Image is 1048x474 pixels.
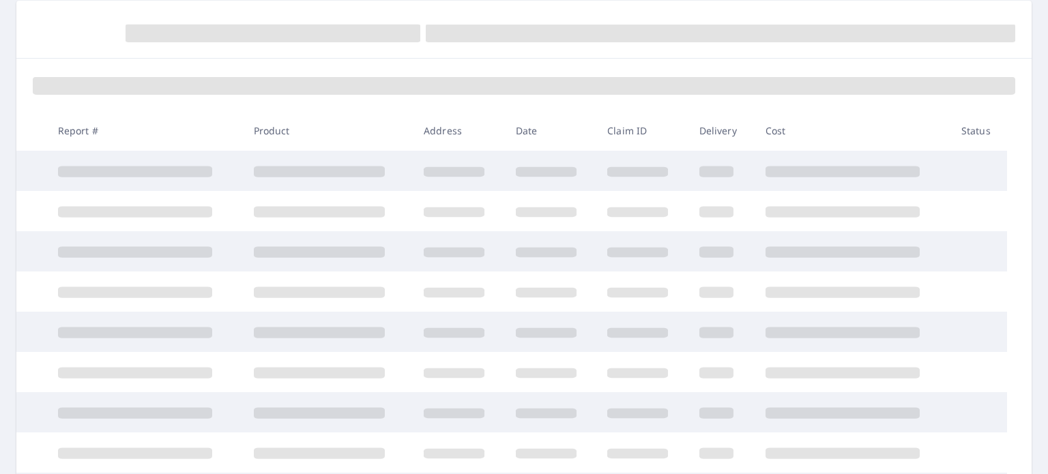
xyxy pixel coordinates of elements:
[413,110,505,151] th: Address
[505,110,597,151] th: Date
[950,110,1007,151] th: Status
[243,110,413,151] th: Product
[755,110,950,151] th: Cost
[596,110,688,151] th: Claim ID
[688,110,755,151] th: Delivery
[47,110,243,151] th: Report #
